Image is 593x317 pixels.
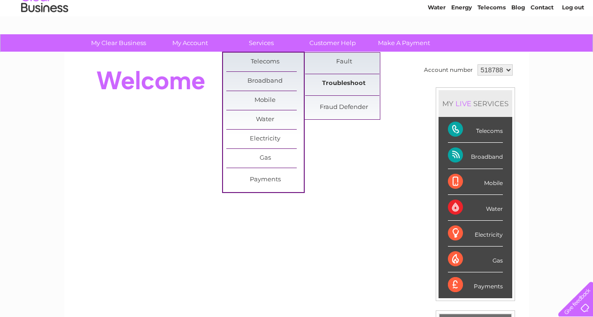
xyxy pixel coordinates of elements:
a: Electricity [226,130,304,148]
div: Payments [448,272,503,298]
div: Electricity [448,221,503,247]
div: Broadband [448,143,503,169]
a: Mobile [226,91,304,110]
a: Fraud Defender [305,98,383,117]
a: Troubleshoot [305,74,383,93]
td: Account number [422,62,475,78]
a: Fault [305,53,383,71]
a: Services [223,34,300,52]
a: Telecoms [226,53,304,71]
div: Telecoms [448,117,503,143]
a: My Account [151,34,229,52]
div: Water [448,195,503,221]
div: LIVE [454,99,473,108]
a: Customer Help [294,34,371,52]
a: Telecoms [477,40,506,47]
img: logo.png [21,24,69,53]
a: Payments [226,170,304,189]
div: MY SERVICES [439,90,512,117]
a: My Clear Business [80,34,157,52]
div: Mobile [448,169,503,195]
a: 0333 014 3131 [416,5,481,16]
a: Log out [562,40,584,47]
a: Water [428,40,446,47]
a: Broadband [226,72,304,91]
div: Gas [448,247,503,272]
a: Blog [511,40,525,47]
a: Make A Payment [365,34,443,52]
div: Clear Business is a trading name of Verastar Limited (registered in [GEOGRAPHIC_DATA] No. 3667643... [75,5,519,46]
a: Gas [226,149,304,168]
a: Energy [451,40,472,47]
a: Contact [531,40,554,47]
a: Water [226,110,304,129]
